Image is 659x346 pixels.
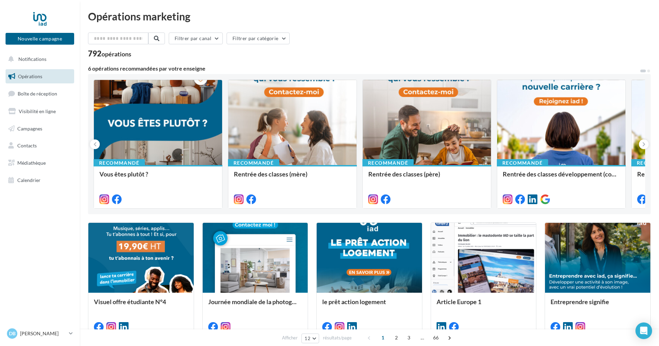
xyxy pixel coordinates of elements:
div: Vous êtes plutôt ? [99,171,217,184]
span: Notifications [18,56,46,62]
a: Campagnes [4,121,76,136]
div: Open Intercom Messenger [635,322,652,339]
div: Article Europe 1 [437,298,531,312]
button: Filtrer par canal [169,33,223,44]
div: Recommandé [497,159,548,167]
div: Visuel offre étudiante N°4 [94,298,188,312]
span: 66 [430,332,442,343]
span: DB [9,330,16,337]
span: Afficher [282,335,298,341]
div: Recommandé [94,159,145,167]
div: 6 opérations recommandées par votre enseigne [88,66,640,71]
div: Recommandé [362,159,414,167]
span: ... [417,332,428,343]
div: Opérations marketing [88,11,651,21]
p: [PERSON_NAME] [20,330,66,337]
a: Médiathèque [4,156,76,170]
button: Filtrer par catégorie [227,33,290,44]
div: opérations [102,51,131,57]
button: 12 [301,334,319,343]
div: Journée mondiale de la photographie [208,298,302,312]
div: Entreprendre signifie [551,298,645,312]
span: Campagnes [17,125,42,131]
span: Opérations [18,73,42,79]
a: Boîte de réception [4,86,76,101]
span: 2 [391,332,402,343]
span: 1 [377,332,388,343]
a: Contacts [4,138,76,153]
span: Boîte de réception [18,91,57,97]
span: Contacts [17,143,37,148]
button: Nouvelle campagne [6,33,74,45]
span: Visibilité en ligne [19,108,56,114]
a: Opérations [4,69,76,84]
div: le prêt action logement [322,298,416,312]
span: 3 [403,332,414,343]
a: Visibilité en ligne [4,104,76,119]
div: 792 [88,50,131,57]
div: Rentrée des classes (père) [368,171,485,184]
div: Recommandé [228,159,279,167]
div: Rentrée des classes (mère) [234,171,351,184]
a: DB [PERSON_NAME] [6,327,74,340]
span: résultats/page [323,335,352,341]
button: Notifications [4,52,73,66]
div: Rentrée des classes développement (conseillère) [503,171,620,184]
span: 12 [305,336,310,341]
a: Calendrier [4,173,76,188]
span: Calendrier [17,177,41,183]
span: Médiathèque [17,160,46,166]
